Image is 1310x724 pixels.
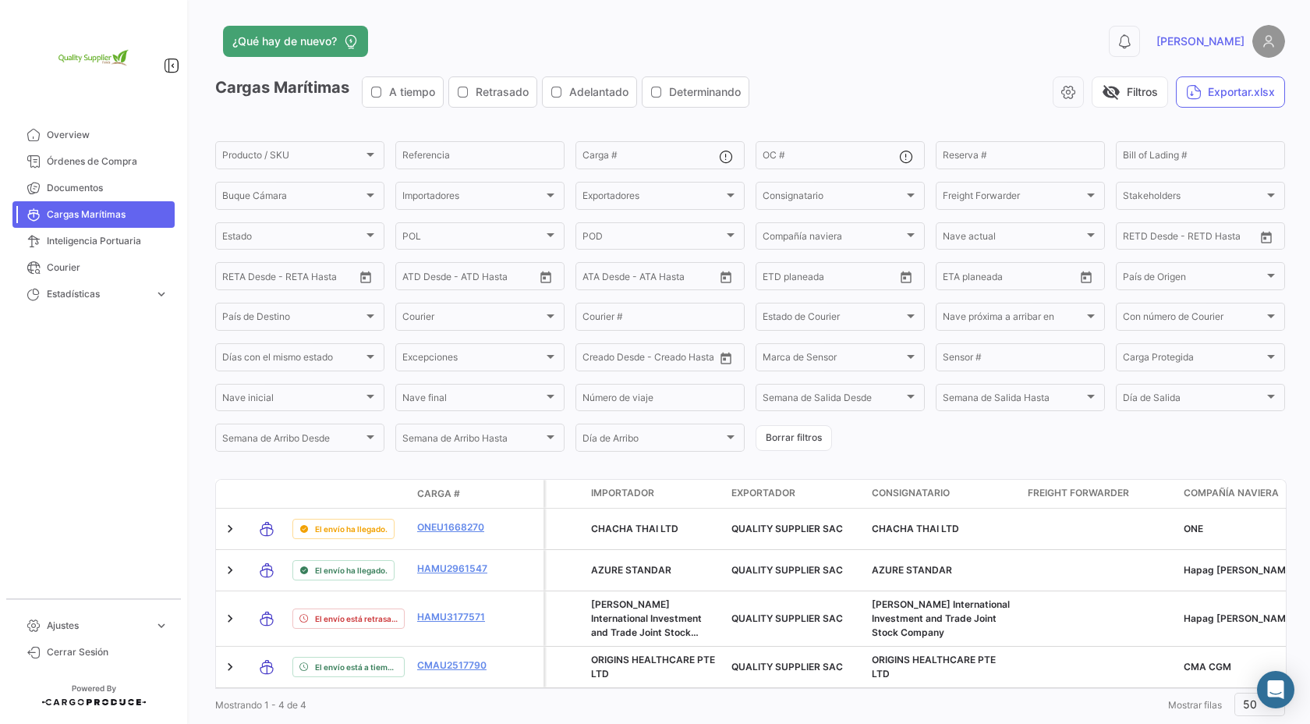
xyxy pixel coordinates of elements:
[12,148,175,175] a: Órdenes de Compra
[669,84,741,100] span: Determinando
[546,480,585,508] datatable-header-cell: Carga Protegida
[582,193,724,204] span: Exportadores
[591,486,654,500] span: Importador
[872,564,952,576] span: AZURE STANDAR
[1123,314,1264,325] span: Con número de Courier
[12,201,175,228] a: Cargas Marítimas
[315,523,388,535] span: El envío ha llegado.
[651,354,714,365] input: Creado Hasta
[894,265,918,289] button: Open calendar
[47,261,168,275] span: Courier
[47,234,168,248] span: Inteligencia Portuaria
[582,273,630,284] input: ATA Desde
[505,488,543,500] datatable-header-cell: Póliza
[1252,25,1285,58] img: placeholder-user.png
[402,395,543,406] span: Nave final
[591,598,702,652] span: Phan Nguyen International Investment and Trade Joint Stock Company
[222,521,238,537] a: Expand/Collapse Row
[943,233,1084,244] span: Nave actual
[47,181,168,195] span: Documentos
[402,435,543,446] span: Semana de Arribo Hasta
[12,254,175,281] a: Courier
[714,265,738,289] button: Open calendar
[402,354,543,365] span: Excepciones
[222,354,363,365] span: Días con el mismo estado
[47,287,148,301] span: Estadísticas
[1123,273,1264,284] span: País de Origen
[1123,395,1264,406] span: Día de Salida
[731,523,843,534] span: QUALITY SUPPLIER SAC
[756,425,832,451] button: Borrar filtros
[222,193,363,204] span: Buque Cámara
[215,699,306,711] span: Mostrando 1 - 4 de 4
[1257,671,1294,708] div: Abrir Intercom Messenger
[315,661,398,673] span: El envío está a tiempo.
[731,661,843,673] span: QUALITY SUPPLIER SAC
[582,435,724,446] span: Día de Arribo
[872,598,1010,638] span: Phan Nguyen International Investment and Trade Joint Stock Company
[222,563,238,578] a: Expand/Collapse Row
[154,619,168,633] span: expand_more
[222,611,238,626] a: Expand/Collapse Row
[247,488,286,500] datatable-header-cell: Modo de Transporte
[417,520,498,534] a: ONEU1668270
[1243,697,1257,711] span: 50
[223,26,368,57] button: ¿Qué hay de nuevo?
[1184,564,1295,576] span: Hapag Lloyd
[402,233,543,244] span: POL
[1162,233,1225,244] input: Hasta
[643,77,749,107] button: Determinando
[222,435,363,446] span: Semana de Arribo Desde
[641,273,704,284] input: ATA Hasta
[763,273,791,284] input: Desde
[417,658,498,673] a: CMAU2517790
[411,481,505,507] datatable-header-cell: Carga #
[763,193,904,204] span: Consignatario
[222,233,363,244] span: Estado
[12,122,175,148] a: Overview
[763,354,904,365] span: Marca de Sensor
[261,273,324,284] input: Hasta
[1021,480,1177,508] datatable-header-cell: Freight Forwarder
[417,610,498,624] a: HAMU3177571
[982,273,1045,284] input: Hasta
[1075,265,1098,289] button: Open calendar
[222,152,363,163] span: Producto / SKU
[943,314,1084,325] span: Nave próxima a arribar en
[872,654,996,680] span: ORIGINS HEALTHCARE PTE LTD
[1184,661,1231,673] span: CMA CGM
[872,523,959,534] span: CHACHA THAI LTD
[591,564,671,576] span: AZURE STANDAR
[215,76,754,108] h3: Cargas Marítimas
[543,77,636,107] button: Adelantado
[872,486,950,500] span: Consignatario
[866,480,1021,508] datatable-header-cell: Consignatario
[1123,193,1264,204] span: Stakeholders
[582,354,641,365] input: Creado Desde
[731,486,795,500] span: Exportador
[315,564,388,577] span: El envío ha llegado.
[714,346,738,370] button: Open calendar
[1102,83,1121,101] span: visibility_off
[1123,354,1264,365] span: Carga Protegida
[286,488,411,500] datatable-header-cell: Estado de Envio
[417,487,460,501] span: Carga #
[154,287,168,301] span: expand_more
[534,265,558,289] button: Open calendar
[12,228,175,254] a: Inteligencia Portuaria
[569,84,628,100] span: Adelantado
[1176,76,1285,108] button: Exportar.xlsx
[47,154,168,169] span: Órdenes de Compra
[222,314,363,325] span: País de Destino
[943,273,971,284] input: Desde
[47,619,148,633] span: Ajustes
[315,612,398,625] span: El envío está retrasado.
[417,562,498,576] a: HAMU2961547
[1168,699,1222,711] span: Mostrar filas
[47,645,168,659] span: Cerrar Sesión
[731,564,843,576] span: QUALITY SUPPLIER SAC
[582,233,724,244] span: POD
[1184,523,1203,534] span: ONE
[591,523,678,534] span: CHACHA THAI LTD
[591,654,715,680] span: ORIGINS HEALTHCARE PTE LTD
